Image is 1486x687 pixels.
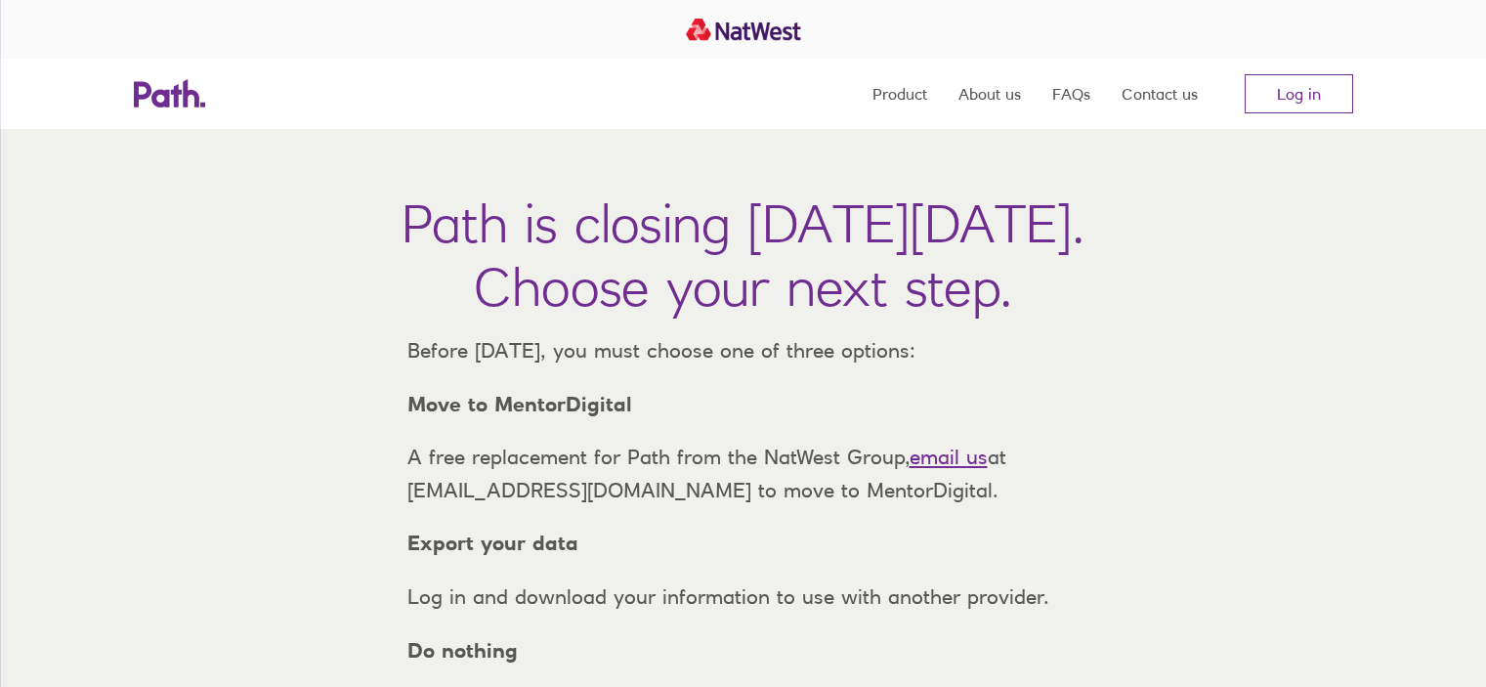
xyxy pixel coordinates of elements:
[392,334,1095,367] p: Before [DATE], you must choose one of three options:
[407,392,632,416] strong: Move to MentorDigital
[407,638,518,663] strong: Do nothing
[910,445,988,469] a: email us
[1122,59,1198,129] a: Contact us
[1052,59,1090,129] a: FAQs
[392,580,1095,614] p: Log in and download your information to use with another provider.
[392,441,1095,506] p: A free replacement for Path from the NatWest Group, at [EMAIL_ADDRESS][DOMAIN_NAME] to move to Me...
[407,531,578,555] strong: Export your data
[958,59,1021,129] a: About us
[872,59,927,129] a: Product
[402,192,1084,319] h1: Path is closing [DATE][DATE]. Choose your next step.
[1245,74,1353,113] a: Log in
